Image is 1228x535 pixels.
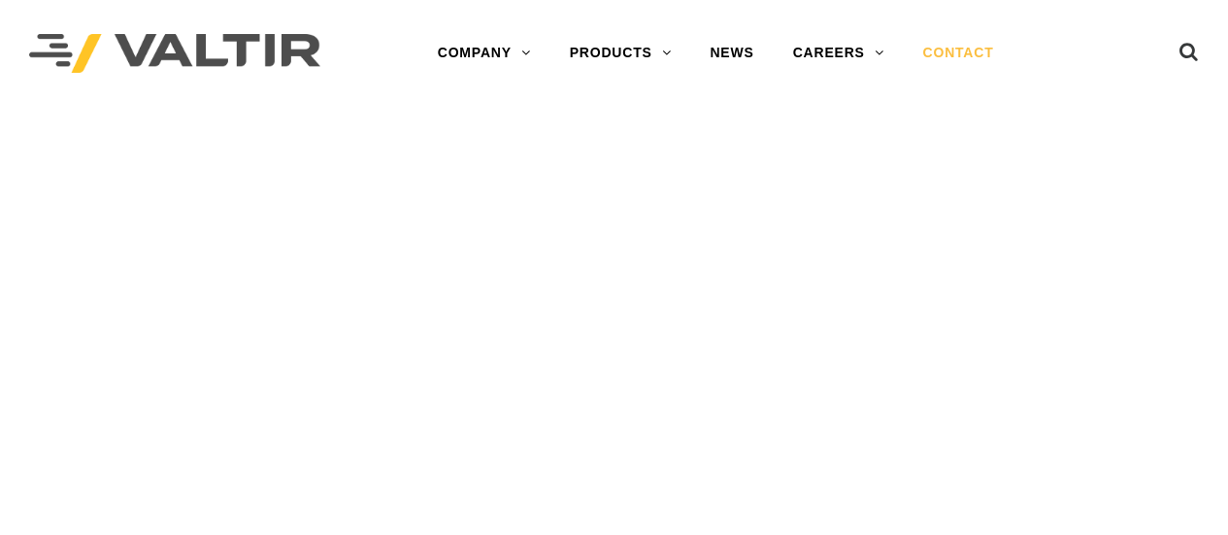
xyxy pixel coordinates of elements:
[690,34,773,73] a: NEWS
[29,34,320,74] img: Valtir
[904,34,1013,73] a: CONTACT
[774,34,904,73] a: CAREERS
[418,34,550,73] a: COMPANY
[550,34,691,73] a: PRODUCTS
